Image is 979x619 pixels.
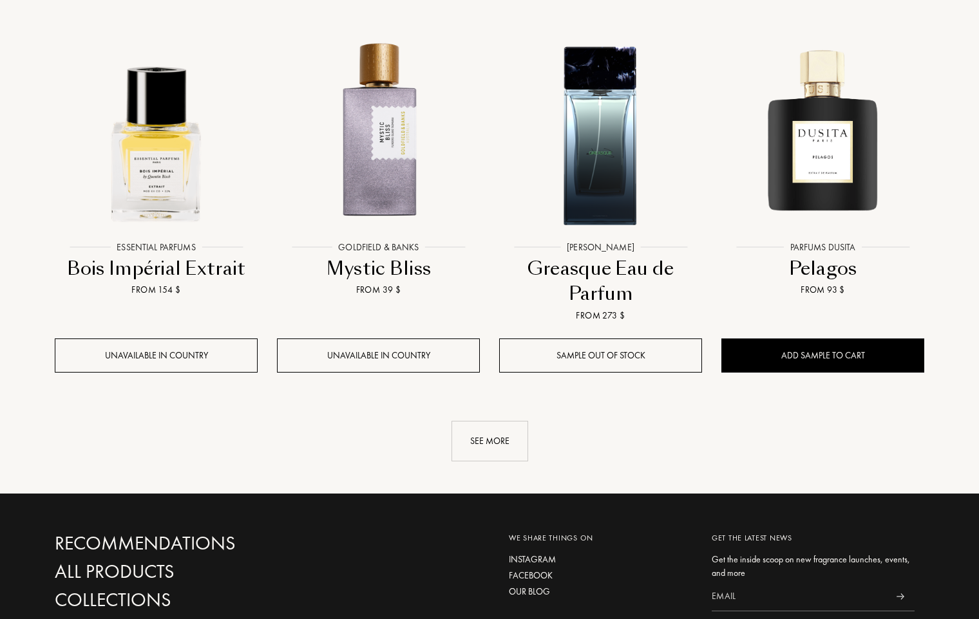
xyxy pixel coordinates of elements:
[721,19,924,313] a: Pelagos Parfums DusitaParfums DusitaPelagosFrom 93 $
[504,309,697,322] div: From 273 $
[278,33,479,234] img: Mystic Bliss Goldfield & Banks
[509,585,692,598] a: Our blog
[509,569,692,582] a: Facebook
[712,532,915,544] div: Get the latest news
[896,593,904,600] img: news_send.svg
[277,338,480,373] div: Unavailable in country
[277,19,480,313] a: Mystic Bliss Goldfield & BanksGoldfield & BanksMystic BlissFrom 39 $
[499,338,702,373] div: Sample out of stock
[509,532,692,544] div: We share things on
[282,283,475,297] div: From 39 $
[727,283,919,297] div: From 93 $
[509,553,692,566] a: Instagram
[55,589,332,611] a: Collections
[55,338,258,373] div: Unavailable in country
[504,256,697,307] div: Greasque Eau de Parfum
[499,19,702,338] a: Greasque Eau de Parfum Sora Dora[PERSON_NAME]Greasque Eau de ParfumFrom 273 $
[56,33,256,234] img: Bois Impérial Extrait Essential Parfums
[721,338,924,373] div: Add sample to cart
[451,421,528,461] div: See more
[55,532,332,555] a: Recommendations
[723,33,923,234] img: Pelagos Parfums Dusita
[60,283,252,297] div: From 154 $
[712,553,915,580] div: Get the inside scoop on new fragrance launches, events, and more
[55,19,258,313] a: Bois Impérial Extrait Essential ParfumsEssential ParfumsBois Impérial ExtraitFrom 154 $
[500,33,701,234] img: Greasque Eau de Parfum Sora Dora
[712,582,886,611] input: Email
[55,560,332,583] a: All products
